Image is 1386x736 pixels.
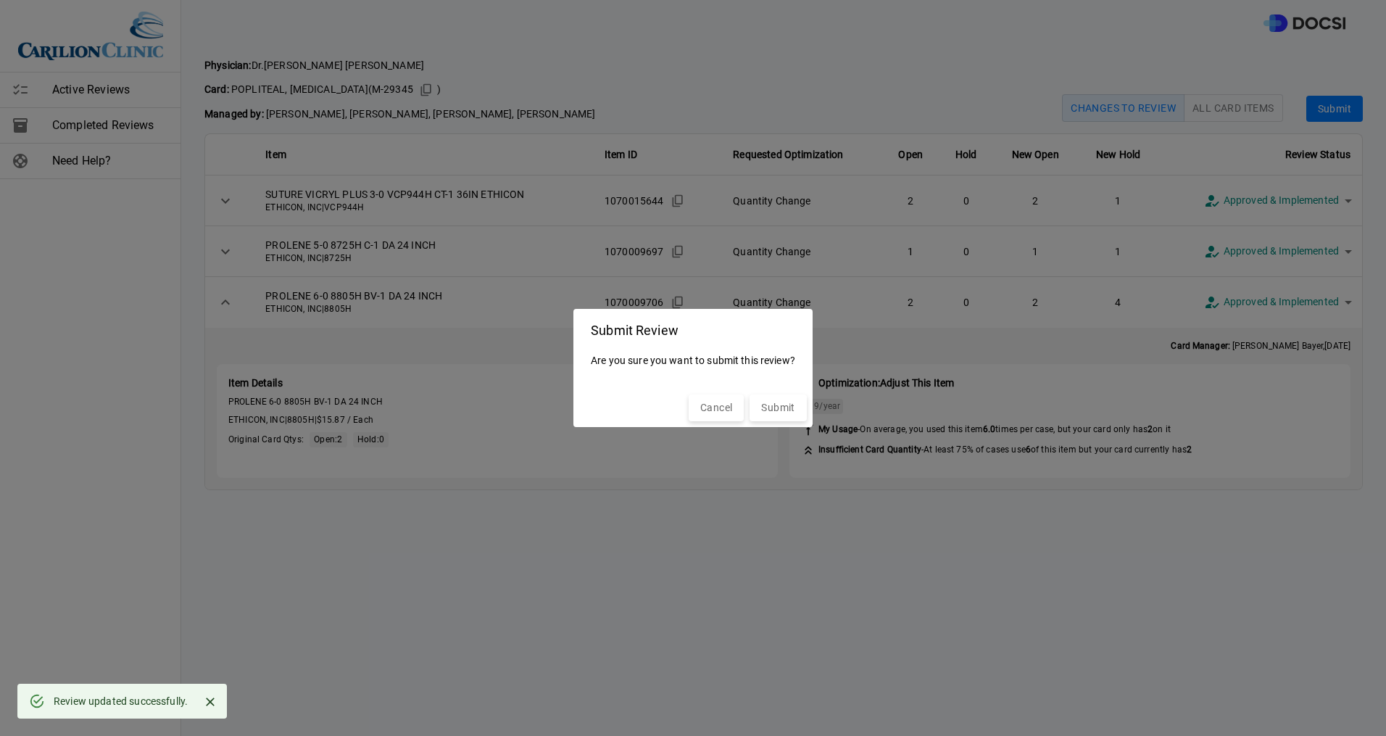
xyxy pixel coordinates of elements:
button: Submit [750,394,806,421]
p: Are you sure you want to submit this review? [591,347,795,374]
h2: Submit Review [573,309,813,347]
button: Close [199,691,221,713]
button: Cancel [689,394,744,421]
div: Review updated successfully. [54,688,188,714]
